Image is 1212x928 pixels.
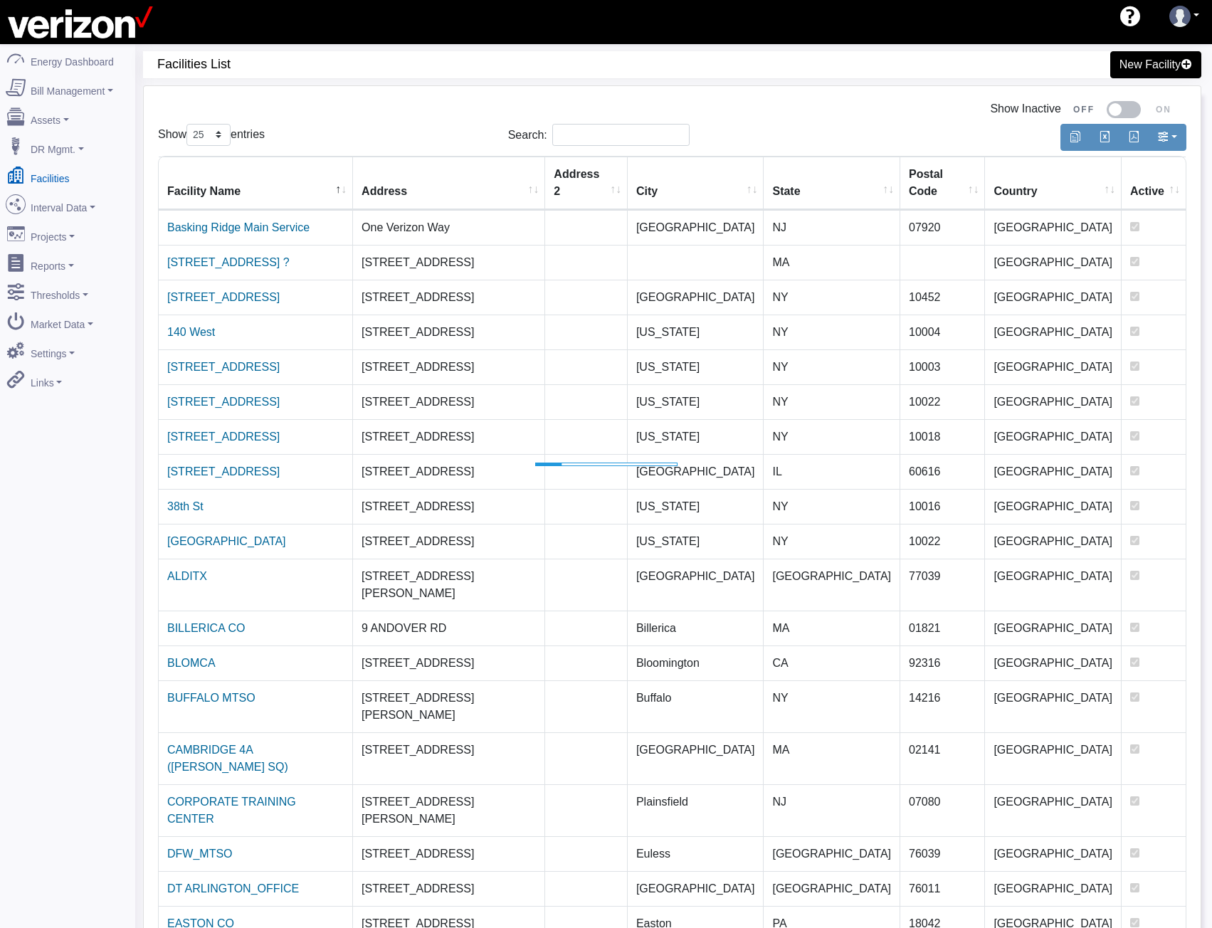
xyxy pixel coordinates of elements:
td: [GEOGRAPHIC_DATA] [985,489,1122,524]
td: 77039 [900,559,985,611]
a: [STREET_ADDRESS] [167,396,280,408]
a: [GEOGRAPHIC_DATA] [167,535,286,547]
td: [GEOGRAPHIC_DATA] [764,559,900,611]
td: Buffalo [628,680,764,732]
td: [GEOGRAPHIC_DATA] [985,680,1122,732]
td: [STREET_ADDRESS] [353,489,545,524]
td: 76039 [900,836,985,871]
td: 10022 [900,384,985,419]
button: Show/Hide Columns [1148,124,1186,151]
td: 07920 [900,210,985,245]
td: [GEOGRAPHIC_DATA] [985,732,1122,784]
a: BILLERICA CO [167,622,245,634]
div: Show Inactive [158,100,1186,118]
a: [STREET_ADDRESS] [167,431,280,443]
td: [STREET_ADDRESS] [353,419,545,454]
th: Facility Name : activate to sort column descending [159,157,353,210]
td: [STREET_ADDRESS] [353,645,545,680]
td: Billerica [628,611,764,645]
select: Showentries [186,124,231,146]
td: [GEOGRAPHIC_DATA] [628,559,764,611]
td: NY [764,280,900,315]
th: City : activate to sort column ascending [628,157,764,210]
td: 14216 [900,680,985,732]
td: 07080 [900,784,985,836]
button: Copy to clipboard [1060,124,1090,151]
td: One Verizon Way [353,210,545,245]
button: Generate PDF [1119,124,1149,151]
a: [STREET_ADDRESS] [167,465,280,478]
td: Plainsfield [628,784,764,836]
td: [STREET_ADDRESS] [353,349,545,384]
td: [STREET_ADDRESS][PERSON_NAME] [353,784,545,836]
td: [STREET_ADDRESS] [353,871,545,906]
td: NY [764,315,900,349]
td: 10022 [900,524,985,559]
td: NY [764,349,900,384]
td: NY [764,489,900,524]
td: NY [764,419,900,454]
span: Facilities List [157,51,680,78]
a: [STREET_ADDRESS] [167,361,280,373]
td: 10016 [900,489,985,524]
td: 01821 [900,611,985,645]
a: CORPORATE TRAINING CENTER [167,796,296,825]
td: NJ [764,784,900,836]
td: [US_STATE] [628,524,764,559]
td: [GEOGRAPHIC_DATA] [985,871,1122,906]
td: [GEOGRAPHIC_DATA] [628,454,764,489]
td: NY [764,680,900,732]
td: [US_STATE] [628,489,764,524]
td: Bloomington [628,645,764,680]
a: 38th St [167,500,204,512]
td: [GEOGRAPHIC_DATA] [985,419,1122,454]
a: BUFFALO MTSO [167,692,255,704]
td: NY [764,524,900,559]
td: [GEOGRAPHIC_DATA] [985,524,1122,559]
label: Show entries [158,124,265,146]
td: 10018 [900,419,985,454]
td: 60616 [900,454,985,489]
td: 10452 [900,280,985,315]
td: [STREET_ADDRESS] [353,384,545,419]
td: [GEOGRAPHIC_DATA] [985,836,1122,871]
td: [STREET_ADDRESS] [353,524,545,559]
td: [GEOGRAPHIC_DATA] [985,784,1122,836]
td: [STREET_ADDRESS] [353,836,545,871]
td: [GEOGRAPHIC_DATA] [985,384,1122,419]
a: [STREET_ADDRESS] ? [167,256,290,268]
a: Basking Ridge Main Service [167,221,310,233]
td: [STREET_ADDRESS][PERSON_NAME] [353,680,545,732]
td: [US_STATE] [628,349,764,384]
td: NJ [764,210,900,245]
a: New Facility [1110,51,1201,78]
td: [US_STATE] [628,419,764,454]
td: CA [764,645,900,680]
td: [GEOGRAPHIC_DATA] [985,559,1122,611]
td: [STREET_ADDRESS][PERSON_NAME] [353,559,545,611]
button: Export to Excel [1090,124,1119,151]
td: [GEOGRAPHIC_DATA] [628,210,764,245]
td: 9 ANDOVER RD [353,611,545,645]
td: [STREET_ADDRESS] [353,280,545,315]
img: user-3.svg [1169,6,1191,27]
td: [GEOGRAPHIC_DATA] [985,245,1122,280]
td: 02141 [900,732,985,784]
td: [GEOGRAPHIC_DATA] [985,454,1122,489]
td: Euless [628,836,764,871]
td: [STREET_ADDRESS] [353,245,545,280]
td: [STREET_ADDRESS] [353,732,545,784]
td: 10003 [900,349,985,384]
td: [GEOGRAPHIC_DATA] [985,280,1122,315]
td: [GEOGRAPHIC_DATA] [985,611,1122,645]
td: IL [764,454,900,489]
td: [GEOGRAPHIC_DATA] [985,210,1122,245]
td: [GEOGRAPHIC_DATA] [764,871,900,906]
td: [GEOGRAPHIC_DATA] [985,349,1122,384]
td: [GEOGRAPHIC_DATA] [628,280,764,315]
td: [US_STATE] [628,384,764,419]
td: [STREET_ADDRESS] [353,454,545,489]
th: Address : activate to sort column ascending [353,157,545,210]
td: MA [764,611,900,645]
label: Search: [508,124,690,146]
